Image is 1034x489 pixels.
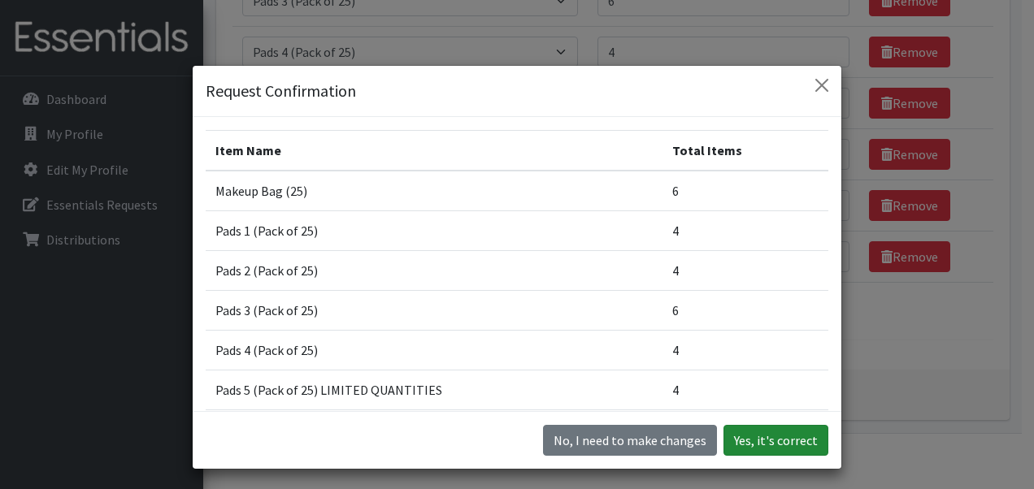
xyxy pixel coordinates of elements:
h5: Request Confirmation [206,79,356,103]
td: 6 [663,291,828,331]
td: Pads 1 (Pack of 25) [206,211,663,251]
td: Makeup Bag (25) [206,171,663,211]
td: 4 [663,331,828,370]
td: Pads 4 (Pack of 25) [206,331,663,370]
td: Pads 2 (Pack of 25) [206,251,663,291]
td: 4 [663,211,828,251]
th: Total Items [663,131,828,171]
button: No I need to make changes [543,425,717,456]
td: 6 [663,410,828,450]
button: Close [809,72,835,98]
td: 6 [663,171,828,211]
th: Item Name [206,131,663,171]
td: Tampon Regular (Pack of 25) [206,410,663,450]
td: Pads 5 (Pack of 25) LIMITED QUANTITIES [206,370,663,410]
td: 4 [663,251,828,291]
td: 4 [663,370,828,410]
button: Yes, it's correct [723,425,828,456]
td: Pads 3 (Pack of 25) [206,291,663,331]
